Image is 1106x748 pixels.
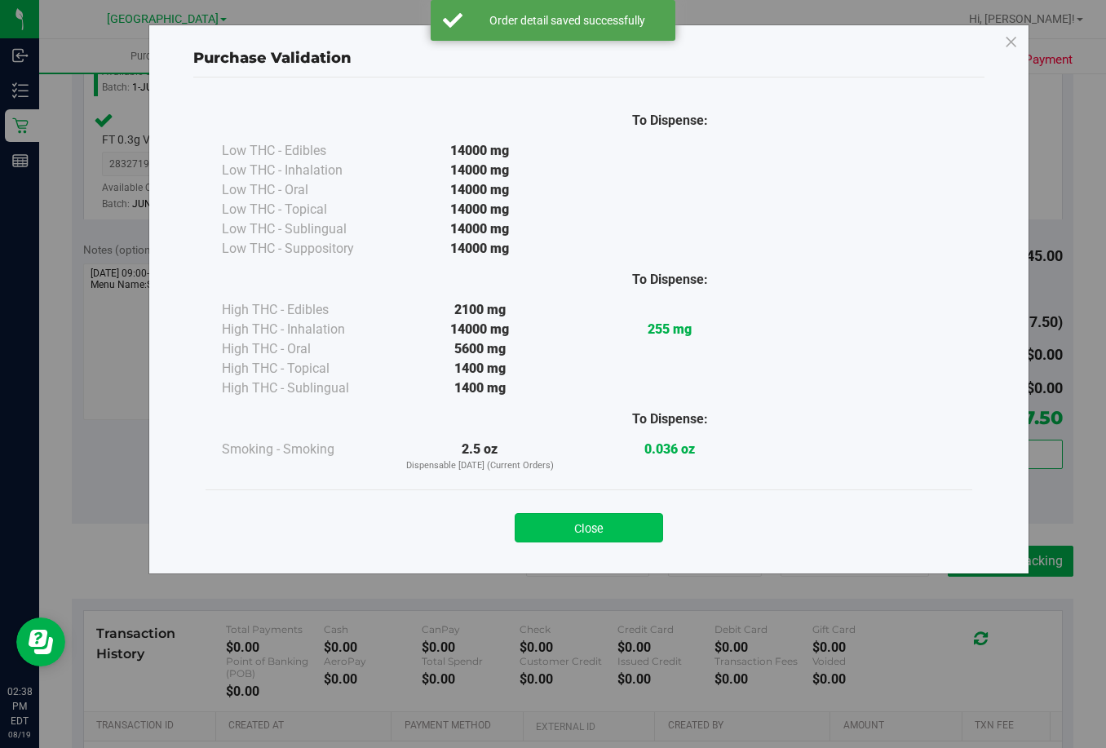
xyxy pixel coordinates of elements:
[222,180,385,200] div: Low THC - Oral
[385,200,575,219] div: 14000 mg
[385,440,575,473] div: 2.5 oz
[385,320,575,339] div: 14000 mg
[515,513,663,542] button: Close
[385,300,575,320] div: 2100 mg
[222,141,385,161] div: Low THC - Edibles
[222,359,385,378] div: High THC - Topical
[385,180,575,200] div: 14000 mg
[385,219,575,239] div: 14000 mg
[385,141,575,161] div: 14000 mg
[648,321,692,337] strong: 255 mg
[222,239,385,259] div: Low THC - Suppository
[16,617,65,666] iframe: Resource center
[222,161,385,180] div: Low THC - Inhalation
[575,111,765,131] div: To Dispense:
[575,409,765,429] div: To Dispense:
[471,12,663,29] div: Order detail saved successfully
[385,239,575,259] div: 14000 mg
[575,270,765,290] div: To Dispense:
[222,219,385,239] div: Low THC - Sublingual
[385,378,575,398] div: 1400 mg
[385,359,575,378] div: 1400 mg
[193,49,352,67] span: Purchase Validation
[222,320,385,339] div: High THC - Inhalation
[385,459,575,473] p: Dispensable [DATE] (Current Orders)
[222,200,385,219] div: Low THC - Topical
[644,441,695,457] strong: 0.036 oz
[385,339,575,359] div: 5600 mg
[222,378,385,398] div: High THC - Sublingual
[222,300,385,320] div: High THC - Edibles
[385,161,575,180] div: 14000 mg
[222,339,385,359] div: High THC - Oral
[222,440,385,459] div: Smoking - Smoking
